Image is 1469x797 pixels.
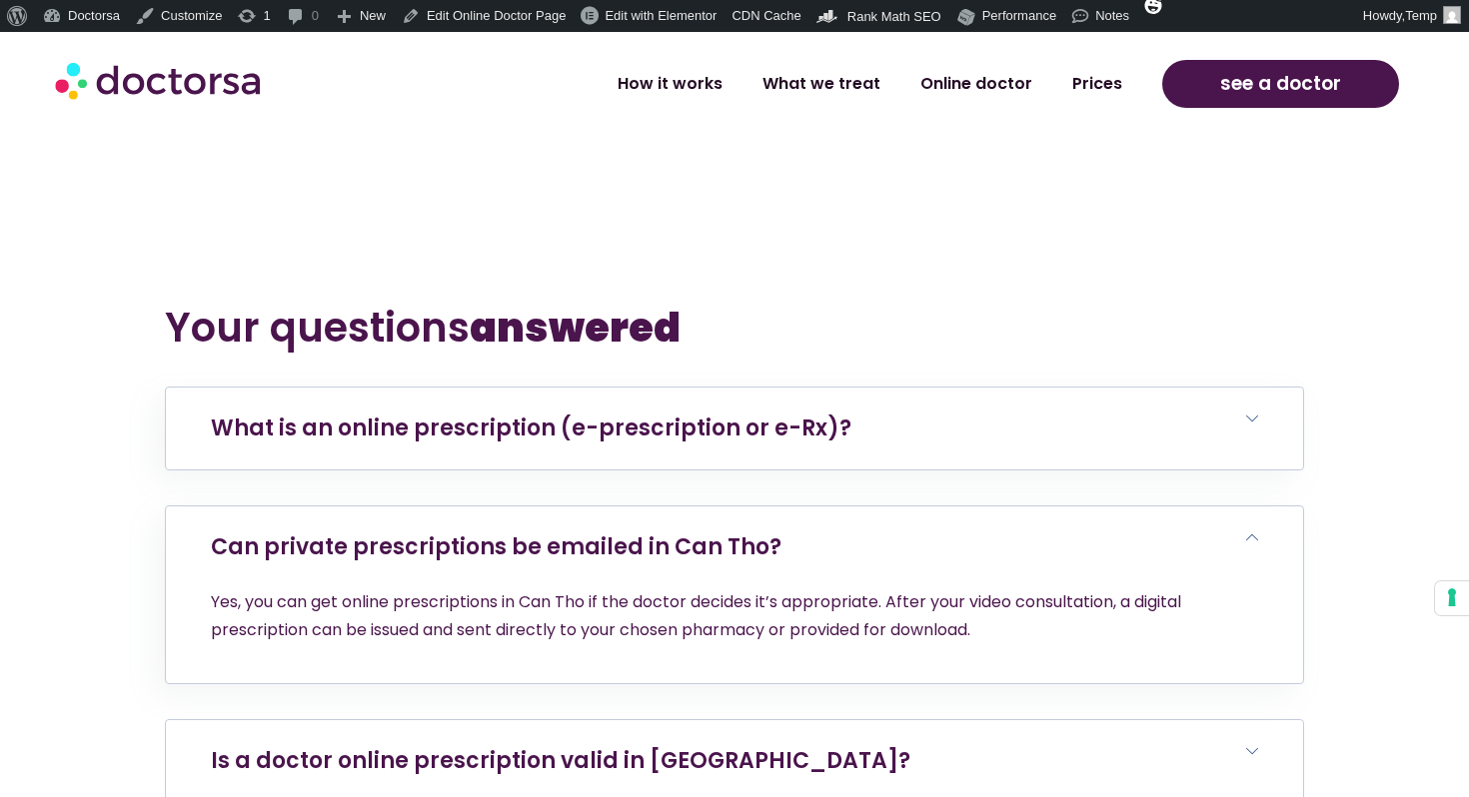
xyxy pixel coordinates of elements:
a: Prices [1052,61,1142,107]
h6: Can private prescriptions be emailed in Can Tho? [166,506,1303,588]
span: Temp [1405,8,1437,23]
span: see a doctor [1220,68,1341,100]
a: What is an online prescription (e-prescription or e-Rx)? [211,412,851,443]
p: Yes, you can get online prescriptions in Can Tho if the doctor decides it’s appropriate. After yo... [211,588,1258,644]
a: see a doctor [1162,60,1399,108]
span: Rank Math SEO [847,9,941,24]
b: answered [470,300,681,356]
a: Can private prescriptions be emailed in Can Tho? [211,531,781,562]
a: Online doctor [900,61,1052,107]
div: Can private prescriptions be emailed in Can Tho? [166,588,1303,683]
nav: Menu [389,61,1142,107]
h6: What is an online prescription (e-prescription or e-Rx)? [166,388,1303,469]
a: How it works [598,61,742,107]
a: What we treat [742,61,900,107]
a: Is a doctor online prescription valid in [GEOGRAPHIC_DATA]? [211,745,910,776]
h2: Your questions [165,304,1304,352]
button: Your consent preferences for tracking technologies [1435,581,1469,615]
span: Edit with Elementor [605,8,717,23]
